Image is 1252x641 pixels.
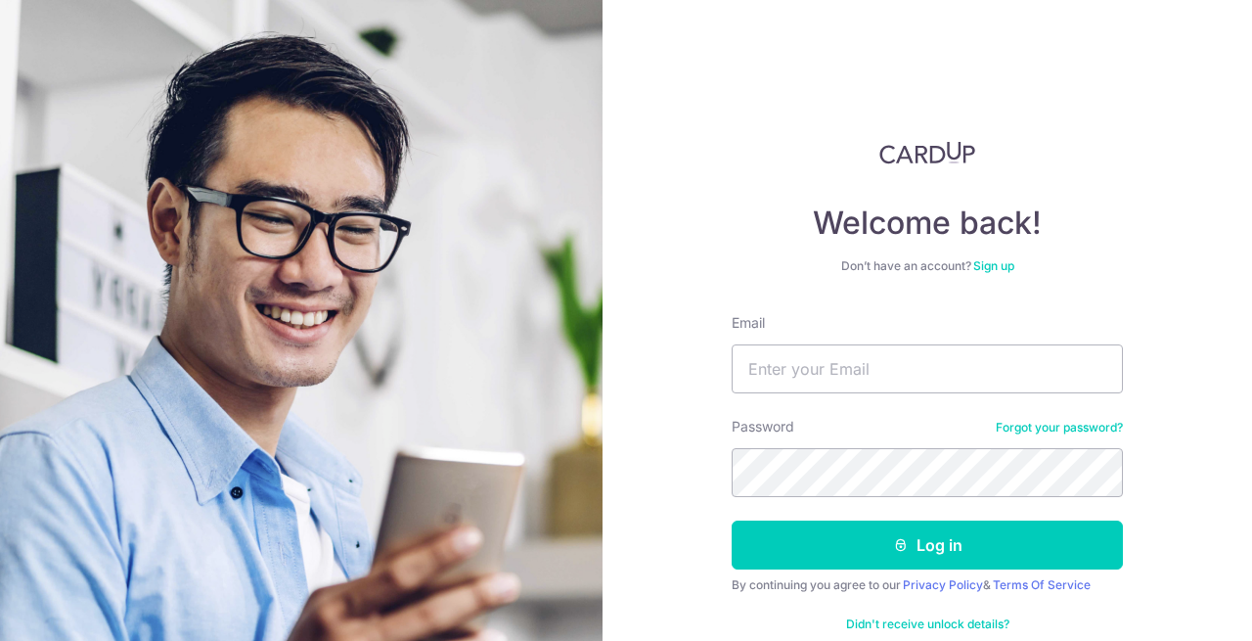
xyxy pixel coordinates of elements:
[732,417,794,436] label: Password
[732,313,765,333] label: Email
[732,577,1123,593] div: By continuing you agree to our &
[732,521,1123,570] button: Log in
[993,577,1091,592] a: Terms Of Service
[846,617,1009,632] a: Didn't receive unlock details?
[879,141,975,164] img: CardUp Logo
[903,577,983,592] a: Privacy Policy
[732,204,1123,243] h4: Welcome back!
[732,344,1123,393] input: Enter your Email
[973,258,1014,273] a: Sign up
[732,258,1123,274] div: Don’t have an account?
[996,420,1123,435] a: Forgot your password?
